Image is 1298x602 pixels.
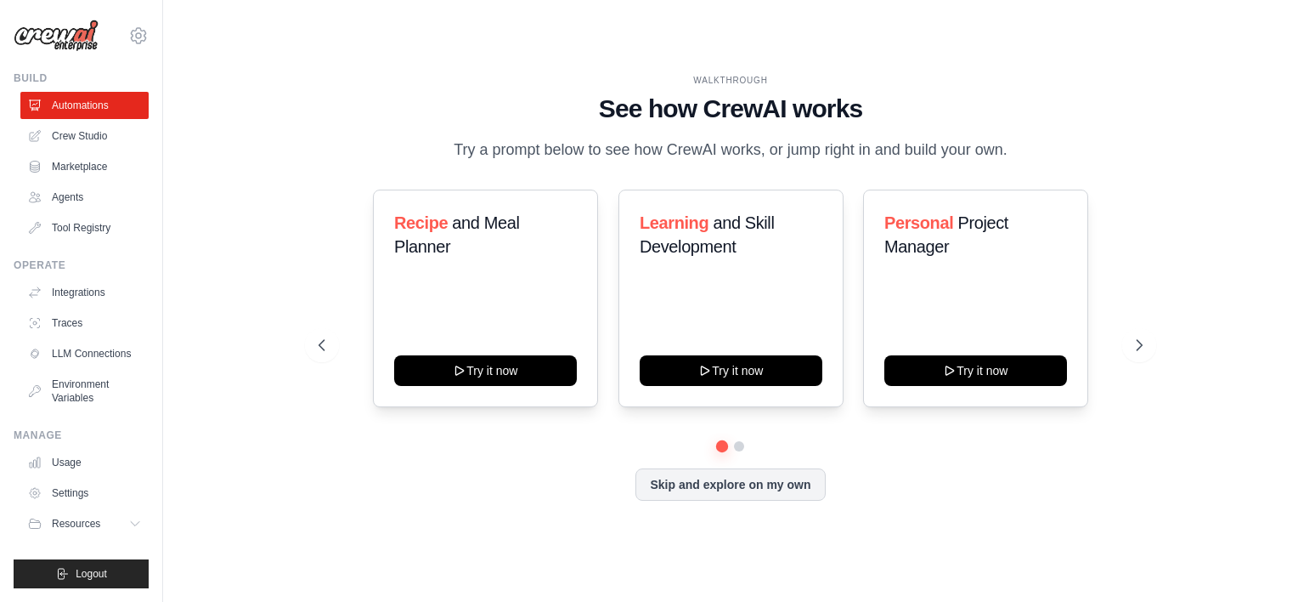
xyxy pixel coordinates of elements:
[319,74,1143,87] div: WALKTHROUGH
[20,153,149,180] a: Marketplace
[884,213,953,232] span: Personal
[52,517,100,531] span: Resources
[20,340,149,367] a: LLM Connections
[635,469,825,501] button: Skip and explore on my own
[20,214,149,241] a: Tool Registry
[20,371,149,412] a: Environment Variables
[20,122,149,150] a: Crew Studio
[394,213,448,232] span: Recipe
[640,213,708,232] span: Learning
[640,355,822,386] button: Try it now
[1213,520,1298,602] iframe: Chat Widget
[14,559,149,588] button: Logout
[14,20,99,52] img: Logo
[445,138,1016,162] p: Try a prompt below to see how CrewAI works, or jump right in and build your own.
[20,310,149,337] a: Traces
[394,213,519,256] span: and Meal Planner
[14,258,149,272] div: Operate
[319,94,1143,124] h1: See how CrewAI works
[20,480,149,507] a: Settings
[76,567,107,581] span: Logout
[20,449,149,476] a: Usage
[14,71,149,85] div: Build
[20,510,149,537] button: Resources
[640,213,774,256] span: and Skill Development
[14,429,149,442] div: Manage
[20,184,149,211] a: Agents
[394,355,577,386] button: Try it now
[20,279,149,306] a: Integrations
[884,355,1067,386] button: Try it now
[20,92,149,119] a: Automations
